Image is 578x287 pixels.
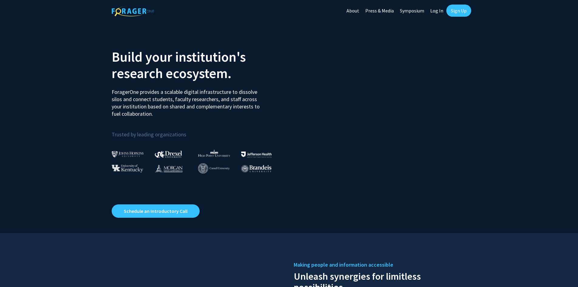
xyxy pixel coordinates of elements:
img: Thomas Jefferson University [241,152,272,157]
img: Johns Hopkins University [112,151,144,157]
a: Opens in a new tab [112,204,200,218]
img: ForagerOne Logo [112,6,154,16]
img: High Point University [198,149,230,157]
img: University of Kentucky [112,164,143,173]
img: Drexel University [155,151,182,158]
p: Trusted by leading organizations [112,122,285,139]
img: Brandeis University [241,165,272,173]
a: Sign Up [446,5,471,17]
p: ForagerOne provides a scalable digital infrastructure to dissolve silos and connect students, fac... [112,84,264,118]
img: Morgan State University [155,164,183,172]
h2: Build your institution's research ecosystem. [112,49,285,81]
h5: Making people and information accessible [294,260,467,269]
img: Cornell University [198,163,230,173]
